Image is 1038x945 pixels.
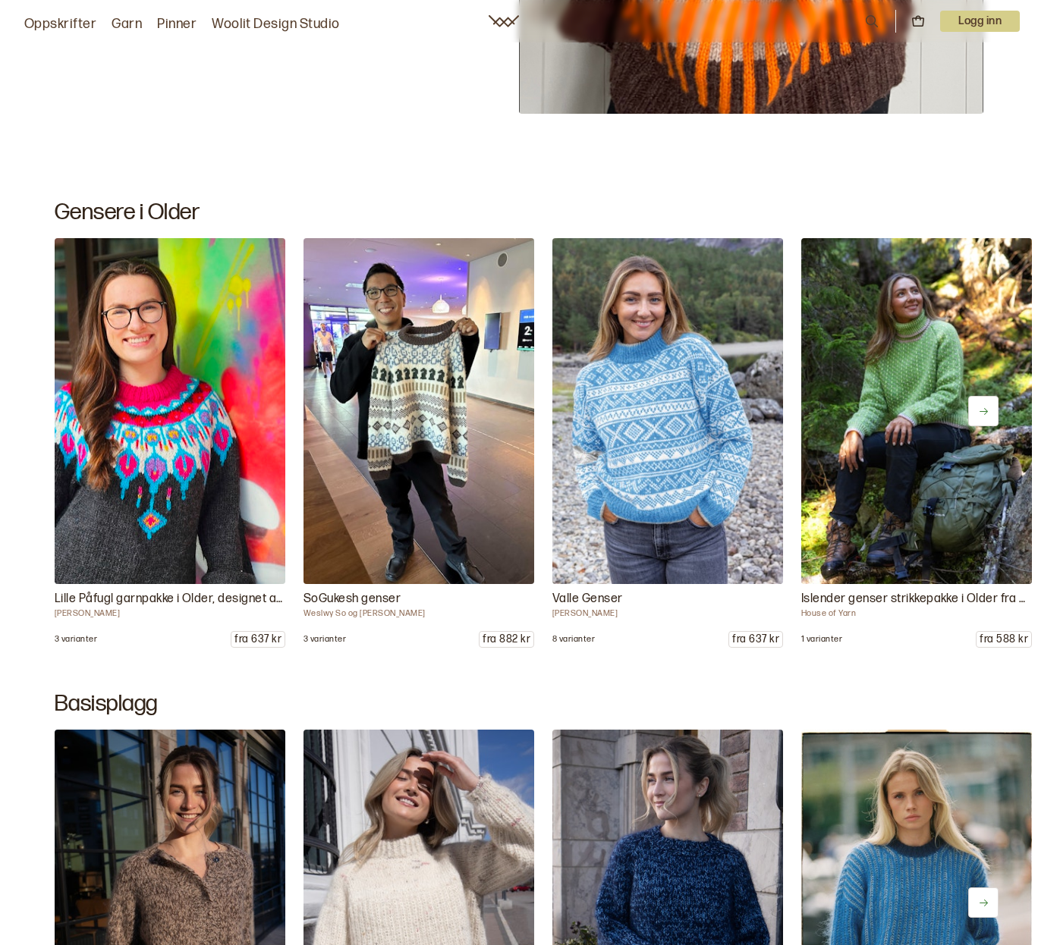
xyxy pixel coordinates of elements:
[304,608,534,619] p: Weslwy So og [PERSON_NAME]
[112,14,142,35] a: Garn
[55,238,285,648] a: Linka Neumann Lille Påfugl Vi har garnpakke til Linka Neumanns vakre Lille Påfugl. Vi gjør opzmer...
[55,634,97,645] p: 3 varianter
[552,590,783,608] p: Valle Genser
[977,632,1031,647] p: fra 588 kr
[552,608,783,619] p: [PERSON_NAME]
[297,230,539,593] img: Weslwy So og Dommarju Gukesh So - Gukesh Denne genseren er designet av Wesley So og Dommaraju Guk...
[729,632,782,647] p: fra 637 kr
[55,608,285,619] p: [PERSON_NAME]
[801,238,1032,648] a: House of Yarn DG 463-17B Vi har heldigital oppskrift, garnpakke og ikke minst flinke strikkere so...
[552,238,783,648] a: Hrönn Jónsdóttir DG 489 - 01 Vi har oppskrift og garnpakke til Valle Genser fra House of Yarn. Ge...
[55,690,983,717] h2: Basisplagg
[480,632,533,647] p: fra 882 kr
[55,199,983,226] h2: Gensere i Older
[212,14,340,35] a: Woolit Design Studio
[801,634,842,645] p: 1 varianter
[304,238,534,648] a: Weslwy So og Dommarju Gukesh So - Gukesh Denne genseren er designet av Wesley So og Dommaraju Guk...
[55,590,285,608] p: Lille Påfugl garnpakke i Older, designet av [PERSON_NAME]
[801,590,1032,608] p: Islender genser strikkepakke i Older fra dale garn
[552,634,595,645] p: 8 varianter
[157,14,197,35] a: Pinner
[231,632,285,647] p: fra 637 kr
[552,238,783,584] img: Hrönn Jónsdóttir DG 489 - 01 Vi har oppskrift og garnpakke til Valle Genser fra House of Yarn. Ge...
[940,11,1020,32] button: User dropdown
[801,238,1032,584] img: House of Yarn DG 463-17B Vi har heldigital oppskrift, garnpakke og ikke minst flinke strikkere so...
[940,11,1020,32] p: Logg inn
[489,15,519,27] a: Woolit
[24,14,96,35] a: Oppskrifter
[304,590,534,608] p: SoGukesh genser
[304,634,346,645] p: 3 varianter
[55,238,285,584] img: Linka Neumann Lille Påfugl Vi har garnpakke til Linka Neumanns vakre Lille Påfugl. Vi gjør opzmer...
[801,608,1032,619] p: House of Yarn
